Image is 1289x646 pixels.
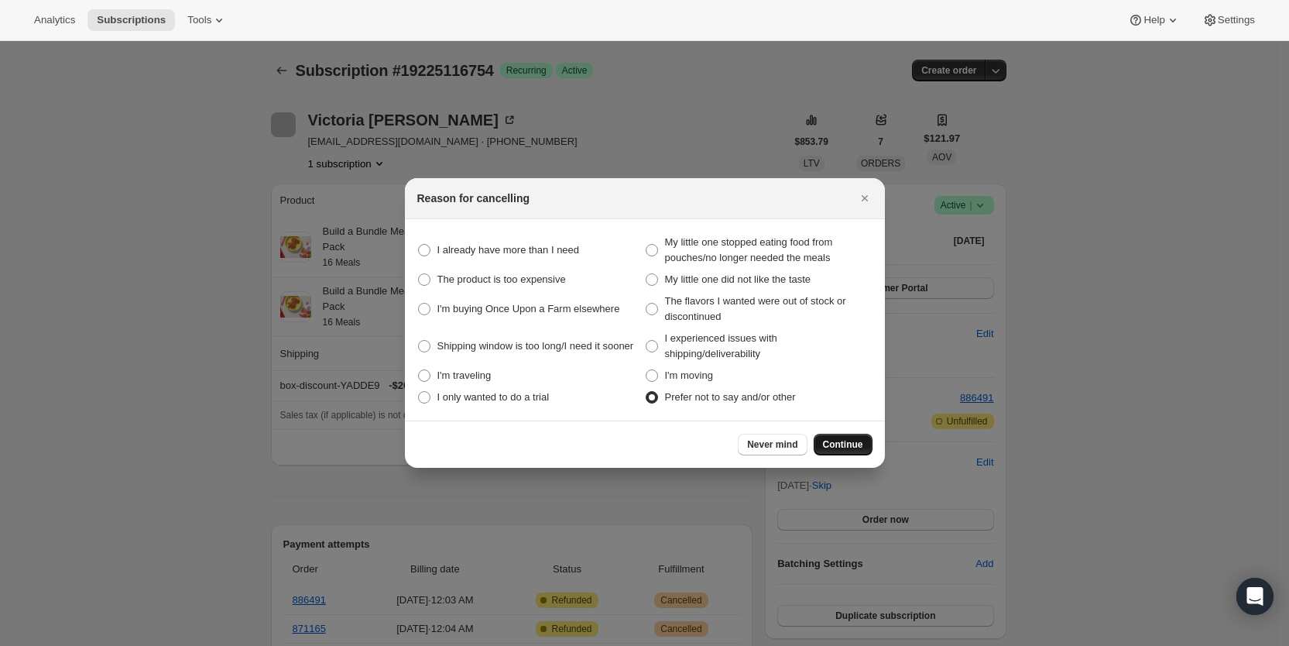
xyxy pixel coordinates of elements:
[665,369,713,381] span: I'm moving
[1119,9,1189,31] button: Help
[437,244,580,256] span: I already have more than I need
[437,369,492,381] span: I'm traveling
[665,391,796,403] span: Prefer not to say and/or other
[665,332,777,359] span: I experienced issues with shipping/deliverability
[25,9,84,31] button: Analytics
[1193,9,1264,31] button: Settings
[665,273,811,285] span: My little one did not like the taste
[178,9,236,31] button: Tools
[738,434,807,455] button: Never mind
[1143,14,1164,26] span: Help
[417,191,530,206] h2: Reason for cancelling
[665,295,846,322] span: The flavors I wanted were out of stock or discontinued
[665,236,833,263] span: My little one stopped eating food from pouches/no longer needed the meals
[437,303,620,314] span: I'm buying Once Upon a Farm elsewhere
[187,14,211,26] span: Tools
[87,9,175,31] button: Subscriptions
[437,391,550,403] span: I only wanted to do a trial
[97,14,166,26] span: Subscriptions
[437,273,566,285] span: The product is too expensive
[747,438,797,451] span: Never mind
[823,438,863,451] span: Continue
[34,14,75,26] span: Analytics
[437,340,634,352] span: Shipping window is too long/I need it sooner
[1236,578,1274,615] div: Open Intercom Messenger
[854,187,876,209] button: Close
[814,434,872,455] button: Continue
[1218,14,1255,26] span: Settings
